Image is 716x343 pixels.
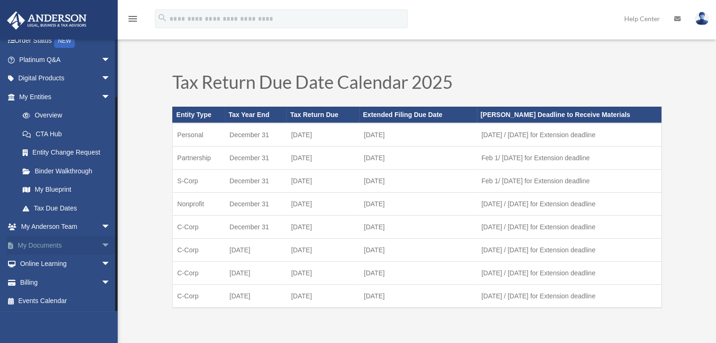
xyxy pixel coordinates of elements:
[359,284,477,308] td: [DATE]
[172,192,225,215] td: Nonprofit
[7,50,125,69] a: Platinum Q&Aarrow_drop_down
[172,123,225,147] td: Personal
[477,107,661,123] th: [PERSON_NAME] Deadline to Receive Materials
[101,273,120,292] span: arrow_drop_down
[225,169,287,192] td: December 31
[101,218,120,237] span: arrow_drop_down
[7,255,125,273] a: Online Learningarrow_drop_down
[172,284,225,308] td: C-Corp
[477,284,661,308] td: [DATE] / [DATE] for Extension deadline
[359,107,477,123] th: Extended Filing Due Date
[477,146,661,169] td: Feb 1/ [DATE] for Extension deadline
[101,50,120,70] span: arrow_drop_down
[286,215,359,238] td: [DATE]
[477,215,661,238] td: [DATE] / [DATE] for Extension deadline
[477,261,661,284] td: [DATE] / [DATE] for Extension deadline
[13,180,125,199] a: My Blueprint
[172,261,225,284] td: C-Corp
[359,192,477,215] td: [DATE]
[359,123,477,147] td: [DATE]
[7,273,125,292] a: Billingarrow_drop_down
[225,284,287,308] td: [DATE]
[477,123,661,147] td: [DATE] / [DATE] for Extension deadline
[695,12,709,25] img: User Pic
[286,192,359,215] td: [DATE]
[359,238,477,261] td: [DATE]
[7,31,125,51] a: Order StatusNEW
[225,146,287,169] td: December 31
[359,261,477,284] td: [DATE]
[157,13,168,23] i: search
[101,236,120,255] span: arrow_drop_down
[13,162,125,180] a: Binder Walkthrough
[286,169,359,192] td: [DATE]
[13,125,125,143] a: CTA Hub
[13,143,125,162] a: Entity Change Request
[172,169,225,192] td: S-Corp
[127,13,138,24] i: menu
[359,146,477,169] td: [DATE]
[4,11,89,30] img: Anderson Advisors Platinum Portal
[225,123,287,147] td: December 31
[101,69,120,88] span: arrow_drop_down
[225,215,287,238] td: December 31
[286,123,359,147] td: [DATE]
[172,146,225,169] td: Partnership
[477,238,661,261] td: [DATE] / [DATE] for Extension deadline
[7,218,125,236] a: My Anderson Teamarrow_drop_down
[286,261,359,284] td: [DATE]
[286,146,359,169] td: [DATE]
[286,284,359,308] td: [DATE]
[225,238,287,261] td: [DATE]
[13,106,125,125] a: Overview
[172,107,225,123] th: Entity Type
[13,199,120,218] a: Tax Due Dates
[359,215,477,238] td: [DATE]
[225,107,287,123] th: Tax Year End
[101,255,120,274] span: arrow_drop_down
[172,238,225,261] td: C-Corp
[477,192,661,215] td: [DATE] / [DATE] for Extension deadline
[359,169,477,192] td: [DATE]
[7,236,125,255] a: My Documentsarrow_drop_down
[225,261,287,284] td: [DATE]
[477,169,661,192] td: Feb 1/ [DATE] for Extension deadline
[286,107,359,123] th: Tax Return Due
[7,87,125,106] a: My Entitiesarrow_drop_down
[127,16,138,24] a: menu
[7,292,125,311] a: Events Calendar
[286,238,359,261] td: [DATE]
[101,87,120,107] span: arrow_drop_down
[172,215,225,238] td: C-Corp
[225,192,287,215] td: December 31
[172,73,662,95] h1: Tax Return Due Date Calendar 2025
[7,69,125,88] a: Digital Productsarrow_drop_down
[54,34,75,48] div: NEW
